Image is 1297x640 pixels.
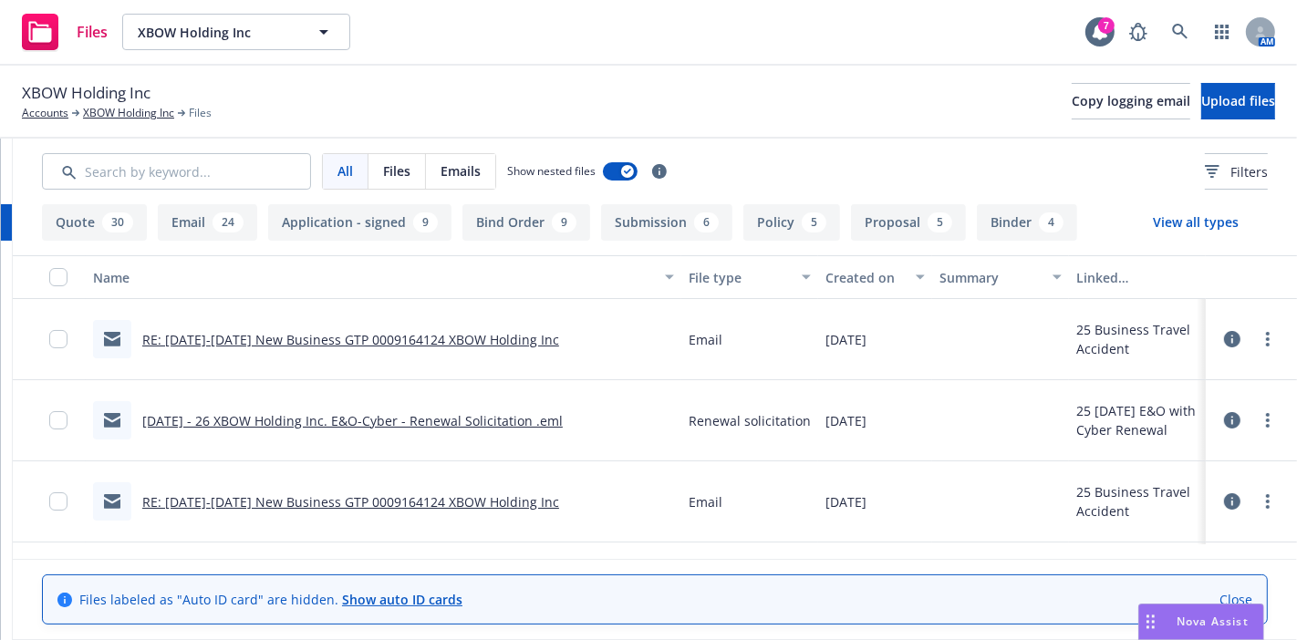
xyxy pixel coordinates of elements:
span: XBOW Holding Inc [22,81,150,105]
div: 9 [552,212,576,232]
a: more [1257,409,1279,431]
span: Nova Assist [1177,614,1249,629]
button: Nova Assist [1138,604,1264,640]
span: Filters [1205,162,1268,181]
button: Application - signed [268,204,451,241]
div: Name [93,268,654,287]
input: Search by keyword... [42,153,311,190]
span: Filters [1230,162,1268,181]
a: Files [15,6,115,57]
a: RE: [DATE]-[DATE] New Business GTP 0009164124 XBOW Holding Inc [142,493,559,511]
span: [DATE] [825,330,866,349]
a: [DATE] - 26 XBOW Holding Inc. E&O-Cyber - Renewal Solicitation .eml [142,412,563,429]
a: XBOW Holding Inc [83,105,174,121]
div: 4 [1039,212,1064,232]
button: View all types [1124,204,1268,241]
button: Bind Order [462,204,590,241]
a: Show auto ID cards [342,591,462,608]
div: 25 Business Travel Accident [1076,320,1198,358]
span: Renewal solicitation [689,411,811,430]
span: Files [77,25,108,39]
a: Close [1219,590,1252,609]
span: Emails [441,161,481,181]
a: Search [1162,14,1198,50]
a: Switch app [1204,14,1240,50]
button: File type [681,255,818,299]
input: Select all [49,268,67,286]
span: Copy logging email [1072,92,1190,109]
button: Submission [601,204,732,241]
span: Files [383,161,410,181]
span: [DATE] [825,492,866,511]
span: XBOW Holding Inc [138,23,296,42]
div: 25 Business Travel Accident [1076,482,1198,521]
input: Toggle Row Selected [49,330,67,348]
div: 6 [694,212,719,232]
span: Files [189,105,212,121]
span: All [337,161,353,181]
button: Linked associations [1069,255,1206,299]
span: [DATE] [825,411,866,430]
div: Created on [825,268,905,287]
div: 24 [213,212,244,232]
button: Email [158,204,257,241]
div: Summary [939,268,1042,287]
button: Proposal [851,204,966,241]
button: Binder [977,204,1077,241]
span: Email [689,492,722,511]
button: XBOW Holding Inc [122,14,350,50]
button: Quote [42,204,147,241]
span: Upload files [1201,92,1275,109]
div: Linked associations [1076,268,1198,287]
button: Policy [743,204,840,241]
div: 25 [DATE] E&O with Cyber Renewal [1076,401,1198,439]
div: Drag to move [1139,604,1162,639]
div: File type [689,268,791,287]
a: more [1257,490,1279,512]
a: RE: [DATE]-[DATE] New Business GTP 0009164124 XBOW Holding Inc [142,331,559,348]
a: Report a Bug [1120,14,1157,50]
span: Email [689,330,722,349]
button: Filters [1205,153,1268,190]
div: 7 [1098,17,1115,34]
div: 5 [802,212,826,232]
input: Toggle Row Selected [49,411,67,429]
button: Upload files [1201,83,1275,119]
div: 5 [928,212,952,232]
span: Show nested files [507,163,596,179]
a: Accounts [22,105,68,121]
div: 9 [413,212,438,232]
button: Summary [932,255,1069,299]
button: Created on [818,255,932,299]
span: Files labeled as "Auto ID card" are hidden. [79,590,462,609]
a: more [1257,328,1279,350]
input: Toggle Row Selected [49,492,67,511]
div: 30 [102,212,133,232]
button: Name [86,255,681,299]
button: Copy logging email [1072,83,1190,119]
